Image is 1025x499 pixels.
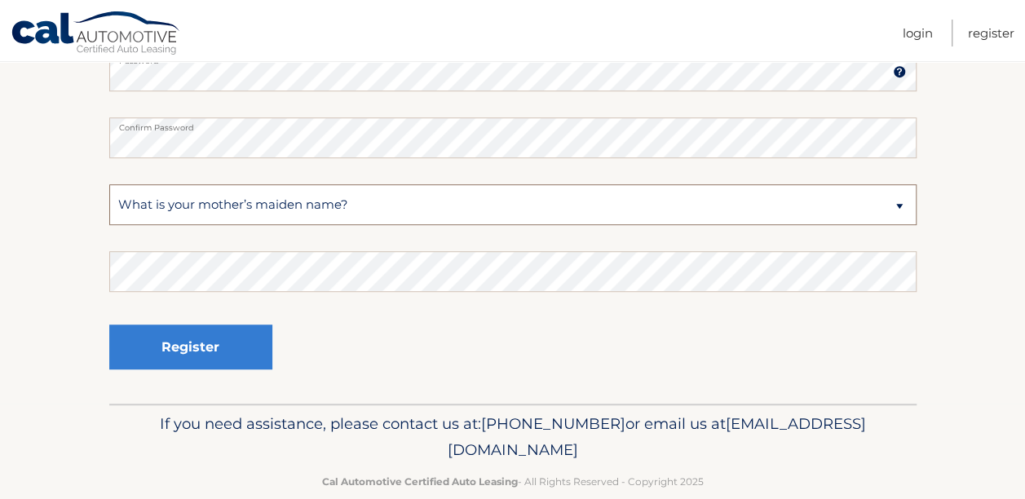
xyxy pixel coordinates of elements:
[109,325,272,369] button: Register
[968,20,1014,46] a: Register
[448,414,866,459] span: [EMAIL_ADDRESS][DOMAIN_NAME]
[903,20,933,46] a: Login
[120,473,906,490] p: - All Rights Reserved - Copyright 2025
[109,117,917,130] label: Confirm Password
[481,414,625,433] span: [PHONE_NUMBER]
[120,411,906,463] p: If you need assistance, please contact us at: or email us at
[322,475,518,488] strong: Cal Automotive Certified Auto Leasing
[11,11,182,58] a: Cal Automotive
[893,65,906,78] img: tooltip.svg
